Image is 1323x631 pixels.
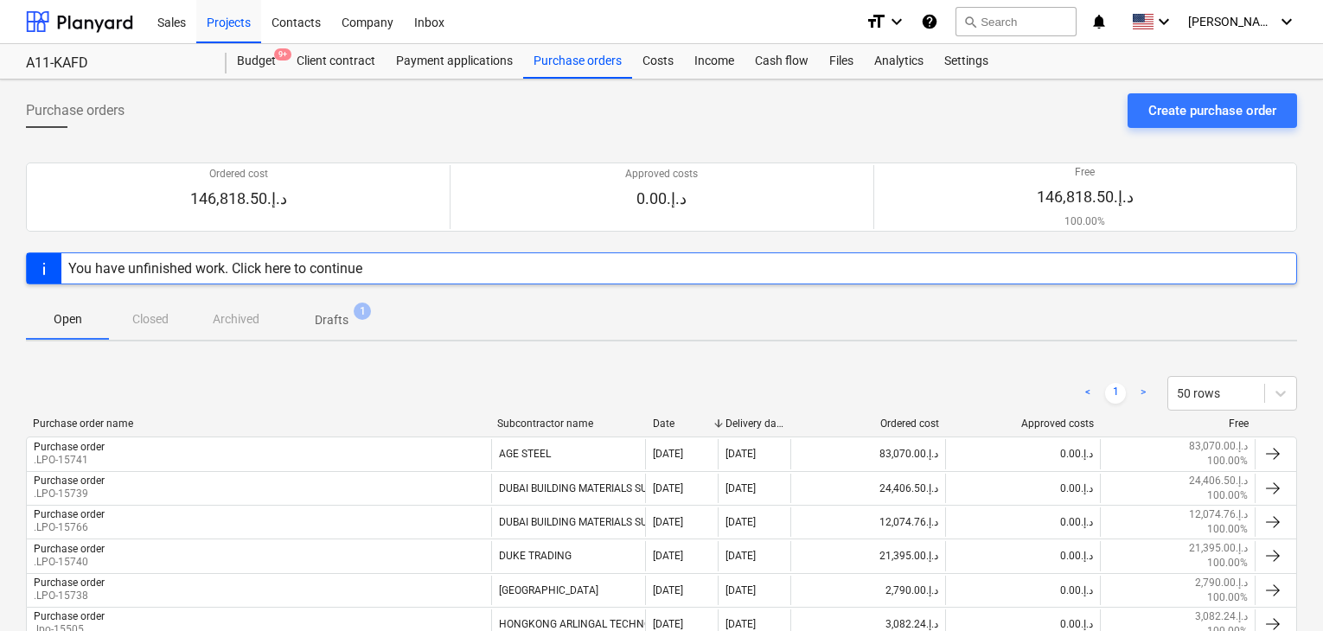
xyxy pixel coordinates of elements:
[1276,11,1297,32] i: keyboard_arrow_down
[1037,187,1134,207] p: 146,818.50د.إ.‏
[68,260,362,277] div: You have unfinished work. Click here to continue
[864,44,934,79] a: Analytics
[523,44,632,79] a: Purchase orders
[653,618,683,630] div: [DATE]
[1189,474,1248,488] p: 24,406.50د.إ.‏
[945,576,1100,605] div: 0.00د.إ.‏
[1207,590,1248,605] p: 100.00%
[34,441,105,453] div: Purchase order
[34,610,105,622] div: Purchase order
[190,167,287,182] p: Ordered cost
[790,439,945,468] div: 83,070.00د.إ.‏
[34,543,105,555] div: Purchase order
[886,11,907,32] i: keyboard_arrow_down
[315,311,348,329] p: Drafts
[921,11,938,32] i: Knowledge base
[34,520,105,535] p: .LPO-15766
[653,448,683,460] div: [DATE]
[1077,383,1098,404] a: Previous page
[745,44,819,79] a: Cash flow
[1195,609,1248,624] p: 3,082.24د.إ.‏
[790,541,945,570] div: 21,395.00د.إ.‏
[1189,439,1248,454] p: 83,070.00د.إ.‏
[945,439,1100,468] div: 0.00د.إ.‏
[491,474,646,503] div: DUBAI BUILDING MATERIALS SUPPLY CENTER L.L.C
[34,475,105,487] div: Purchase order
[963,15,977,29] span: search
[725,417,784,430] div: Delivery date
[653,482,683,494] div: [DATE]
[491,439,646,468] div: AGE STEEL
[725,448,756,460] div: [DATE]
[653,584,683,596] div: [DATE]
[819,44,864,79] a: Files
[34,589,105,603] p: .LPO-15738
[33,417,483,430] div: Purchase order name
[1189,541,1248,556] p: 21,395.00د.إ.‏
[491,541,646,570] div: DUKE TRADING
[953,417,1094,430] div: Approved costs
[955,7,1077,36] button: Search
[625,188,698,209] p: 0.00د.إ.‏
[625,167,698,182] p: Approved costs
[866,11,886,32] i: format_size
[286,44,386,79] a: Client contract
[653,516,683,528] div: [DATE]
[945,541,1100,570] div: 0.00د.إ.‏
[1105,383,1126,404] a: Page 1 is your current page
[34,487,105,501] p: .LPO-15739
[47,310,88,328] p: Open
[1207,556,1248,570] p: 100.00%
[725,516,756,528] div: [DATE]
[798,417,939,430] div: Ordered cost
[227,44,286,79] a: Budget9+
[1207,522,1248,537] p: 100.00%
[1207,454,1248,468] p: 100.00%
[653,417,712,430] div: Date
[34,453,105,468] p: .LPO-15741
[1195,576,1248,590] p: 2,790.00د.إ.‏
[790,474,945,503] div: 24,406.50د.إ.‏
[190,188,287,209] p: 146,818.50د.إ.‏
[34,555,105,570] p: .LPO-15740
[26,100,125,121] span: Purchase orders
[725,618,756,630] div: [DATE]
[1090,11,1108,32] i: notifications
[653,550,683,562] div: [DATE]
[1148,99,1276,122] div: Create purchase order
[491,507,646,537] div: DUBAI BUILDING MATERIALS SUPPLY CENTER L.L.C
[725,584,756,596] div: [DATE]
[386,44,523,79] a: Payment applications
[632,44,684,79] a: Costs
[725,482,756,494] div: [DATE]
[491,576,646,605] div: [GEOGRAPHIC_DATA]
[274,48,291,61] span: 9+
[945,507,1100,537] div: 0.00د.إ.‏
[34,508,105,520] div: Purchase order
[934,44,999,79] a: Settings
[684,44,745,79] a: Income
[227,44,286,79] div: Budget
[1133,383,1154,404] a: Next page
[34,577,105,589] div: Purchase order
[1207,488,1248,503] p: 100.00%
[790,507,945,537] div: 12,074.76د.إ.‏
[1037,165,1134,180] p: Free
[1237,548,1323,631] iframe: Chat Widget
[1108,417,1249,430] div: Free
[497,417,638,430] div: Subcontractor name
[790,576,945,605] div: 2,790.00د.إ.‏
[354,303,371,320] span: 1
[1189,507,1248,522] p: 12,074.76د.إ.‏
[1037,214,1134,229] p: 100.00%
[945,474,1100,503] div: 0.00د.إ.‏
